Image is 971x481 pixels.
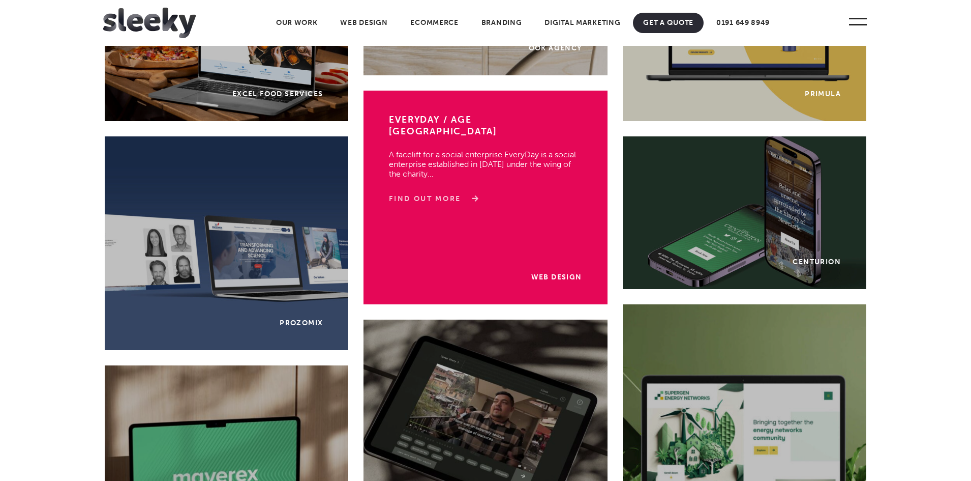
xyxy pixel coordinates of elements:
[531,273,582,281] a: Web Design
[266,13,328,33] a: Our Work
[389,114,582,139] h3: EveryDay / Age [GEOGRAPHIC_DATA]
[389,139,582,179] p: A facelift for a social enterprise EveryDay is a social enterprise established in [DATE] under th...
[534,13,630,33] a: Digital Marketing
[103,8,196,38] img: Sleeky Web Design Newcastle
[389,194,475,204] a: Find Out More
[471,13,532,33] a: Branding
[330,13,398,33] a: Web Design
[400,13,468,33] a: Ecommerce
[706,13,780,33] a: 0191 649 8949
[633,13,704,33] a: Get A Quote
